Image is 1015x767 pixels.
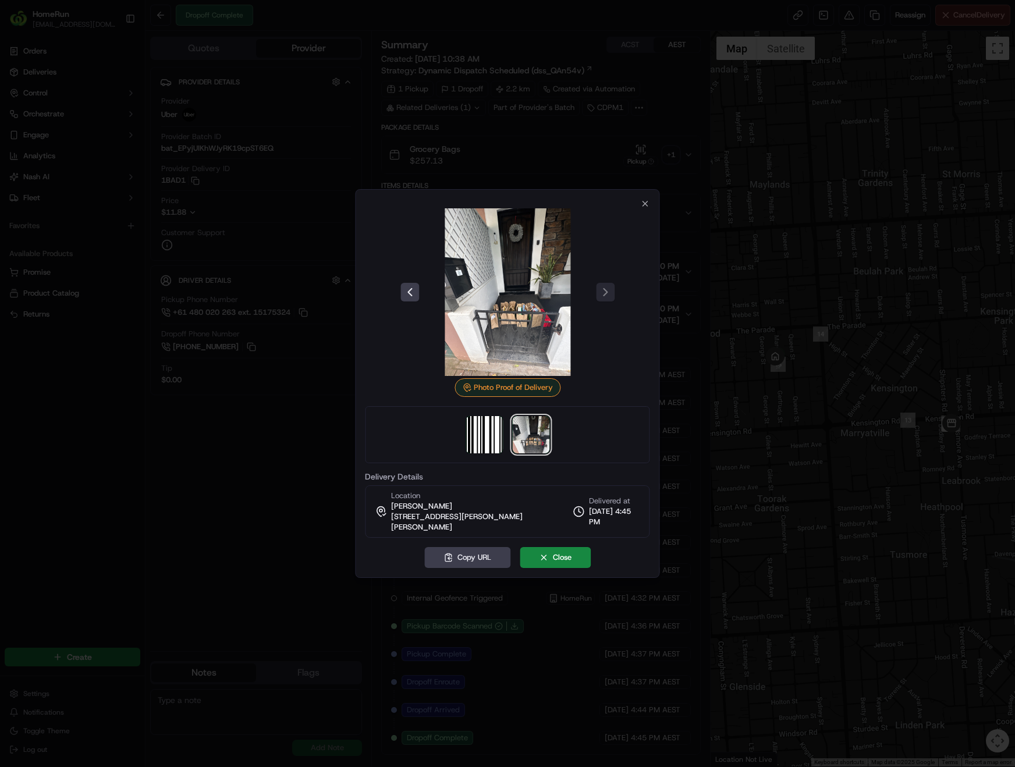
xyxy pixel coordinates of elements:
[391,512,570,532] span: [STREET_ADDRESS][PERSON_NAME][PERSON_NAME]
[589,496,640,506] span: Delivered at
[466,416,503,453] img: barcode_scan_on_pickup image
[424,208,591,376] img: photo_proof_of_delivery image
[520,547,591,568] button: Close
[424,547,510,568] button: Copy URL
[391,501,452,512] span: [PERSON_NAME]
[391,491,420,501] span: Location
[365,473,650,481] label: Delivery Details
[512,416,549,453] img: photo_proof_of_delivery image
[455,378,560,397] div: Photo Proof of Delivery
[589,506,640,527] span: [DATE] 4:45 PM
